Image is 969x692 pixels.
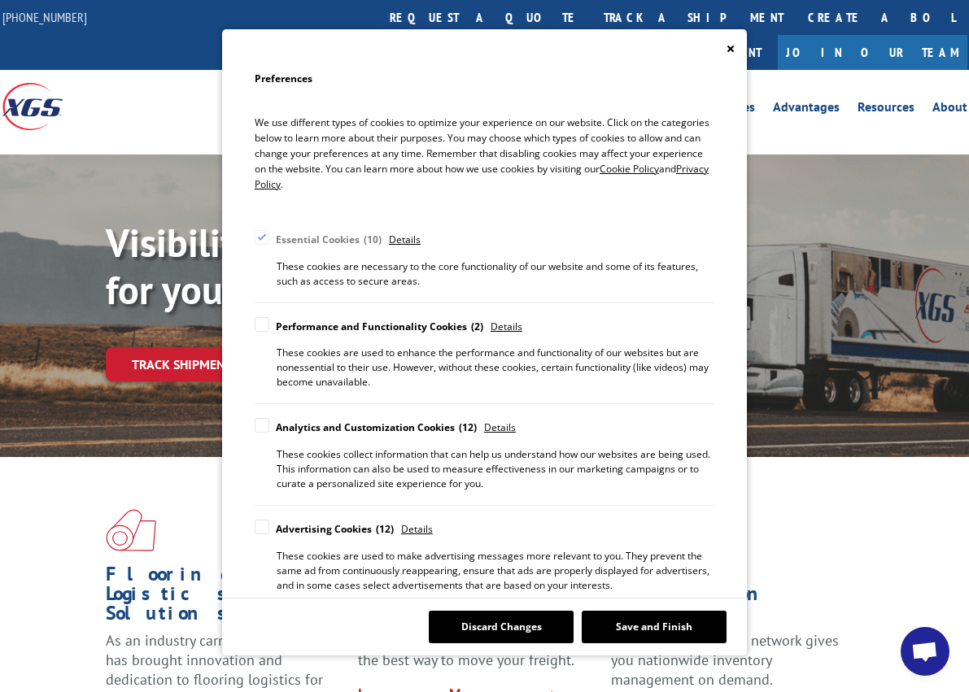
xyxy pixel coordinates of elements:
div: These cookies are used to make advertising messages more relevant to you. They prevent the same a... [277,549,714,593]
span: Cookie Policy [600,162,659,176]
div: 12 [376,520,394,539]
button: Close [727,41,735,56]
div: Performance and Functionality Cookies [276,317,483,337]
h2: Preferences [255,68,714,98]
div: Analytics and Customization Cookies [276,418,477,437]
div: Open chat [901,627,949,676]
span: Details [389,230,421,250]
p: We use different types of cookies to optimize your experience on our website. Click on the catego... [255,115,714,192]
span: Details [484,418,516,437]
div: These cookies are necessary to the core functionality of our website and some of its features, su... [277,259,714,289]
span: Details [491,317,522,337]
div: Cookie Consent Preferences [222,29,747,655]
div: These cookies are used to enhance the performance and functionality of our websites but are nones... [277,346,714,390]
button: Discard Changes [429,611,574,643]
div: 10 [364,230,382,250]
div: 12 [459,418,477,437]
span: Details [401,520,433,539]
div: Essential Cookies [276,230,382,250]
span: Privacy Policy [255,162,709,191]
div: 2 [471,317,483,337]
div: These cookies collect information that can help us understand how our websites are being used. Th... [277,447,714,491]
div: Advertising Cookies [276,520,394,539]
button: Save and Finish [582,611,727,643]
